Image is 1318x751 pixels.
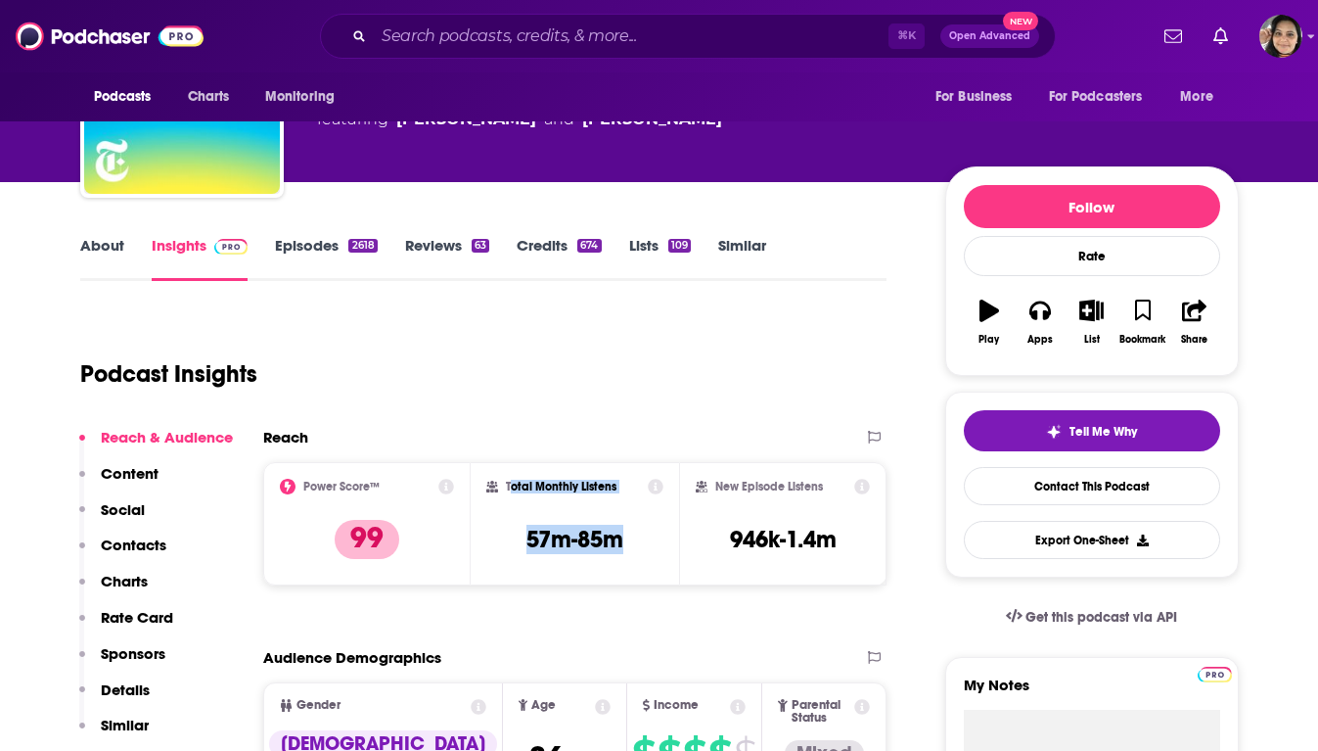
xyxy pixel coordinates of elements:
[964,287,1015,357] button: Play
[79,464,159,500] button: Content
[101,681,150,699] p: Details
[506,480,616,493] h2: Total Monthly Listens
[79,608,173,644] button: Rate Card
[374,21,888,52] input: Search podcasts, credits, & more...
[792,699,851,725] span: Parental Status
[79,428,233,464] button: Reach & Audience
[964,185,1220,228] button: Follow
[922,78,1037,116] button: open menu
[1168,287,1219,357] button: Share
[715,480,823,493] h2: New Episode Listens
[251,78,360,116] button: open menu
[79,644,165,681] button: Sponsors
[964,467,1220,505] a: Contact This Podcast
[152,236,249,281] a: InsightsPodchaser Pro
[1117,287,1168,357] button: Bookmark
[101,608,173,627] p: Rate Card
[1046,424,1062,440] img: tell me why sparkle
[1049,83,1143,111] span: For Podcasters
[526,525,623,554] h3: 57m-85m
[348,239,377,253] div: 2618
[101,536,166,554] p: Contacts
[1066,287,1116,357] button: List
[80,236,124,281] a: About
[175,78,242,116] a: Charts
[303,480,380,493] h2: Power Score™
[964,410,1220,451] button: tell me why sparkleTell Me Why
[263,428,308,446] h2: Reach
[94,83,152,111] span: Podcasts
[935,83,1013,111] span: For Business
[1069,424,1137,440] span: Tell Me Why
[79,500,145,537] button: Social
[1119,334,1165,346] div: Bookmark
[629,236,691,281] a: Lists109
[1198,664,1232,682] a: Pro website
[101,500,145,519] p: Social
[80,78,177,116] button: open menu
[888,23,925,49] span: ⌘ K
[517,236,601,281] a: Credits674
[296,699,341,712] span: Gender
[531,699,556,712] span: Age
[1166,78,1238,116] button: open menu
[1003,12,1038,30] span: New
[320,14,1056,59] div: Search podcasts, credits, & more...
[1259,15,1302,58] span: Logged in as shelbyjanner
[1259,15,1302,58] button: Show profile menu
[188,83,230,111] span: Charts
[1157,20,1190,53] a: Show notifications dropdown
[1027,334,1053,346] div: Apps
[654,699,699,712] span: Income
[275,236,377,281] a: Episodes2618
[1025,609,1177,626] span: Get this podcast via API
[577,239,601,253] div: 674
[1015,287,1066,357] button: Apps
[668,239,691,253] div: 109
[1198,667,1232,682] img: Podchaser Pro
[949,31,1030,41] span: Open Advanced
[964,236,1220,276] div: Rate
[101,428,233,446] p: Reach & Audience
[1181,334,1207,346] div: Share
[1259,15,1302,58] img: User Profile
[101,572,148,590] p: Charts
[1180,83,1213,111] span: More
[16,18,204,55] img: Podchaser - Follow, Share and Rate Podcasts
[405,236,489,281] a: Reviews63
[472,239,489,253] div: 63
[335,520,399,559] p: 99
[79,536,166,572] button: Contacts
[101,644,165,663] p: Sponsors
[964,676,1220,710] label: My Notes
[101,716,149,734] p: Similar
[978,334,999,346] div: Play
[718,236,766,281] a: Similar
[940,24,1039,48] button: Open AdvancedNew
[964,521,1220,559] button: Export One-Sheet
[1205,20,1236,53] a: Show notifications dropdown
[265,83,335,111] span: Monitoring
[79,681,150,717] button: Details
[101,464,159,483] p: Content
[990,593,1194,641] a: Get this podcast via API
[79,572,148,608] button: Charts
[214,239,249,255] img: Podchaser Pro
[263,648,441,667] h2: Audience Demographics
[1084,334,1100,346] div: List
[80,359,257,389] h1: Podcast Insights
[1036,78,1171,116] button: open menu
[730,525,837,554] h3: 946k-1.4m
